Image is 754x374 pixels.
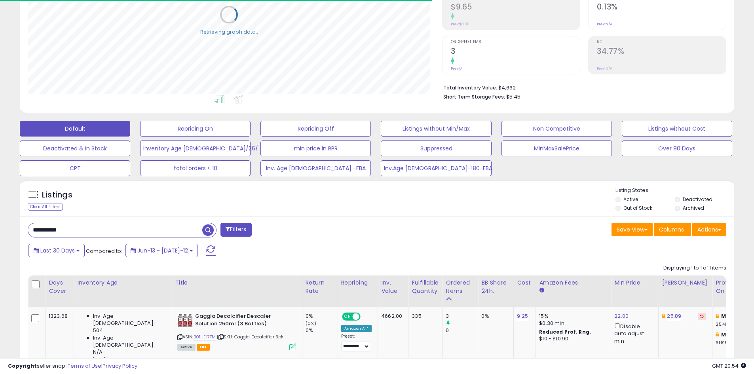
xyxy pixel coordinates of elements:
[260,160,371,176] button: Inv. Age [DEMOGRAPHIC_DATA] -FBA
[597,22,612,27] small: Prev: N/A
[195,313,291,329] b: Gaggia Decalcifier Descaler Solution 250ml (3 Bottles)
[20,140,130,156] button: Deactivated & In Stock
[597,2,726,13] h2: 0.13%
[654,223,691,236] button: Columns
[712,362,746,370] span: 2025-08-12 20:54 GMT
[683,196,712,203] label: Deactivated
[623,205,652,211] label: Out of Stock
[614,312,629,320] a: 22.00
[381,160,491,176] button: Inv.Age [DEMOGRAPHIC_DATA]-180-FBA
[412,279,439,295] div: Fulfillable Quantity
[341,279,375,287] div: Repricing
[93,334,165,349] span: Inv. Age [DEMOGRAPHIC_DATA]:
[306,320,317,327] small: (0%)
[140,140,251,156] button: Inventory Age [DEMOGRAPHIC_DATA]/26/
[506,93,520,101] span: $5.45
[77,279,168,287] div: Inventory Age
[446,327,478,334] div: 0
[539,320,605,327] div: $0.30 min
[501,121,612,137] button: Non Competitive
[443,82,720,92] li: $4,662
[481,313,507,320] div: 0%
[539,279,608,287] div: Amazon Fees
[194,334,216,340] a: B01LIEI7TM
[451,22,469,27] small: Prev: $0.00
[451,2,580,13] h2: $9.65
[93,327,103,334] span: 504
[481,279,510,295] div: BB Share 24h.
[381,279,405,295] div: Inv. value
[200,28,258,35] div: Retrieving graph data..
[451,40,580,44] span: Ordered Items
[175,279,299,287] div: Title
[501,140,612,156] button: MinMaxSalePrice
[597,66,612,71] small: Prev: N/A
[692,223,726,236] button: Actions
[220,223,251,237] button: Filters
[177,344,196,351] span: All listings currently available for purchase on Amazon
[662,279,709,287] div: [PERSON_NAME]
[49,279,70,295] div: Days Cover
[28,203,63,211] div: Clear All Filters
[341,334,372,351] div: Preset:
[539,287,544,294] small: Amazon Fees.
[443,84,497,91] b: Total Inventory Value:
[42,190,72,201] h5: Listings
[597,47,726,57] h2: 34.77%
[622,121,732,137] button: Listings without Cost
[623,196,638,203] label: Active
[451,47,580,57] h2: 3
[49,313,68,320] div: 1323.68
[451,66,462,71] small: Prev: 0
[517,279,532,287] div: Cost
[137,247,188,254] span: Jun-13 - [DATE]-12
[663,264,726,272] div: Displaying 1 to 1 of 1 items
[86,247,122,255] span: Compared to:
[381,121,491,137] button: Listings without Min/Max
[721,312,733,320] b: Min:
[306,327,338,334] div: 0%
[20,160,130,176] button: CPT
[381,140,491,156] button: Suppressed
[622,140,732,156] button: Over 90 Days
[177,313,193,328] img: 515weBtHxzL._SL40_.jpg
[539,336,605,342] div: $10 - $10.90
[446,279,475,295] div: Ordered Items
[615,187,734,194] p: Listing States:
[260,140,371,156] button: min price in RPR
[93,313,165,327] span: Inv. Age [DEMOGRAPHIC_DATA]:
[659,226,684,234] span: Columns
[103,362,137,370] a: Privacy Policy
[177,313,296,349] div: ASIN:
[343,313,353,320] span: ON
[8,362,37,370] strong: Copyright
[721,331,735,338] b: Max:
[306,279,334,295] div: Return Rate
[197,344,210,351] span: FBA
[446,313,478,320] div: 3
[597,40,726,44] span: ROI
[614,279,655,287] div: Min Price
[93,356,165,370] span: Inv. Age [DEMOGRAPHIC_DATA]:
[539,313,605,320] div: 15%
[443,93,505,100] b: Short Term Storage Fees:
[140,160,251,176] button: total orders < 10
[217,334,283,340] span: | SKU: Gaggia Decalcifier 3pk
[341,325,372,332] div: Amazon AI *
[8,363,137,370] div: seller snap | |
[359,313,372,320] span: OFF
[93,349,103,356] span: N/A
[381,313,402,320] div: 4662.00
[412,313,436,320] div: 335
[614,322,652,345] div: Disable auto adjust min
[20,121,130,137] button: Default
[28,244,85,257] button: Last 30 Days
[612,223,653,236] button: Save View
[539,328,591,335] b: Reduced Prof. Rng.
[125,244,198,257] button: Jun-13 - [DATE]-12
[517,312,528,320] a: 9.25
[140,121,251,137] button: Repricing On
[683,205,704,211] label: Archived
[40,247,75,254] span: Last 30 Days
[260,121,371,137] button: Repricing Off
